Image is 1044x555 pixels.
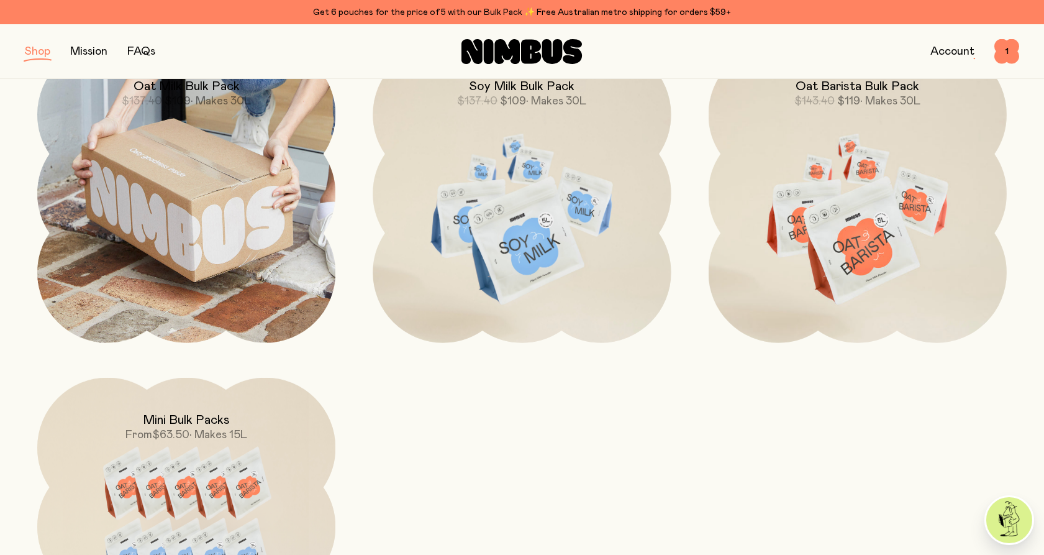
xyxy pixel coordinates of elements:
a: Mission [70,46,107,57]
span: $109 [500,96,526,107]
h2: Oat Barista Bulk Pack [796,79,919,94]
a: Soy Milk Bulk Pack$137.40$109• Makes 30L [373,44,671,342]
button: 1 [994,39,1019,64]
span: $137.40 [457,96,497,107]
a: Oat Barista Bulk Pack$143.40$119• Makes 30L [709,44,1007,342]
span: From [125,429,152,441]
span: $119 [837,96,860,107]
img: agent [986,497,1032,543]
span: $63.50 [152,429,189,441]
span: • Makes 30L [191,96,251,107]
span: • Makes 30L [526,96,586,107]
a: Oat Milk Bulk Pack$137.40$109• Makes 30L [37,44,335,342]
span: $143.40 [794,96,835,107]
h2: Mini Bulk Packs [143,413,230,428]
span: $109 [165,96,191,107]
span: • Makes 30L [860,96,920,107]
span: $137.40 [122,96,162,107]
h2: Oat Milk Bulk Pack [134,79,240,94]
div: Get 6 pouches for the price of 5 with our Bulk Pack ✨ Free Australian metro shipping for orders $59+ [25,5,1019,20]
a: FAQs [127,46,155,57]
span: • Makes 15L [189,429,247,441]
a: Account [930,46,974,57]
h2: Soy Milk Bulk Pack [469,79,574,94]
